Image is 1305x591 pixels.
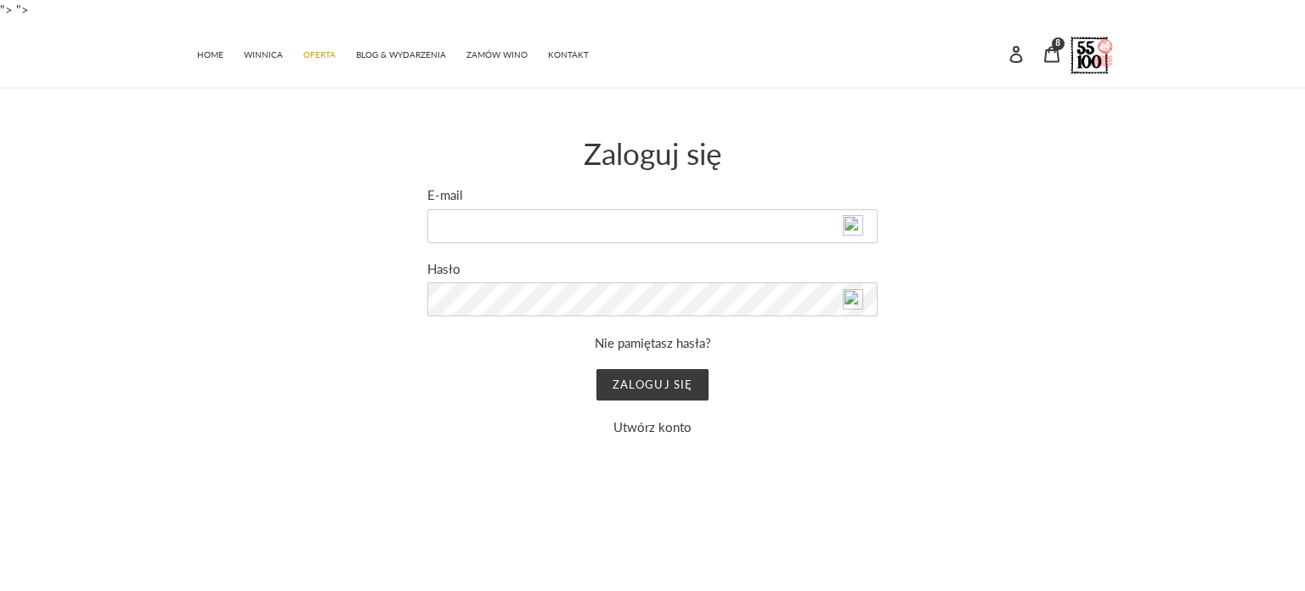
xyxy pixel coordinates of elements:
a: HOME [189,41,232,65]
a: BLOG & WYDARZENIA [347,41,455,65]
span: KONTAKT [548,49,589,60]
span: WINNICA [244,49,283,60]
span: ZAMÓW WINO [466,49,528,60]
span: HOME [197,49,223,60]
a: ZAMÓW WINO [458,41,536,65]
input: Zaloguj się [596,369,708,401]
a: KONTAKT [540,41,597,65]
a: Utwórz konto [613,419,692,435]
a: OFERTA [295,41,344,65]
label: E-mail [427,185,878,205]
span: 8 [1055,39,1060,48]
span: OFERTA [303,49,336,60]
a: 8 [1034,35,1070,71]
a: WINNICA [235,41,291,65]
h1: Zaloguj się [427,135,878,171]
span: BLOG & WYDARZENIA [356,49,446,60]
img: npw-badge-icon-locked.svg [843,289,863,310]
a: Nie pamiętasz hasła? [595,335,711,350]
label: Hasło [427,259,878,279]
img: npw-badge-icon-locked.svg [843,215,863,236]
